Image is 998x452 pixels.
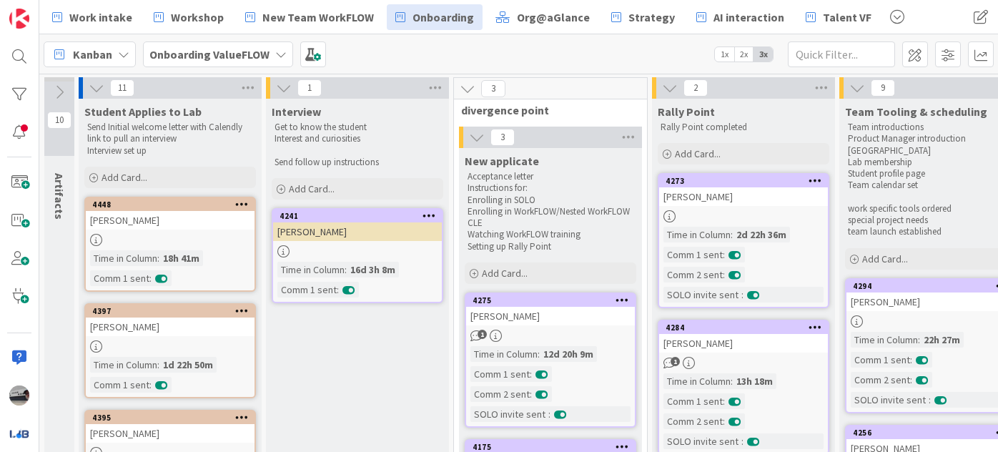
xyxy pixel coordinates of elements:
a: 4397[PERSON_NAME]Time in Column:1d 22h 50mComm 1 sent: [84,303,256,398]
div: [PERSON_NAME] [659,187,828,206]
span: 1x [715,47,734,62]
div: 4273 [666,176,828,186]
div: Comm 1 sent [663,393,723,409]
div: 4284 [659,321,828,334]
div: SOLO invite sent [851,392,929,408]
div: [PERSON_NAME] [466,307,635,325]
span: 2x [734,47,754,62]
div: 4284[PERSON_NAME] [659,321,828,353]
div: Comm 1 sent [90,377,149,393]
div: Time in Column [90,250,157,266]
p: Watching WorkFLOW training [468,229,633,240]
div: 4448[PERSON_NAME] [86,198,255,230]
span: Rally Point [658,104,715,119]
span: 9 [871,79,895,97]
p: Enrolling in WorkFLOW/Nested WorkFLOW CLE [468,206,633,230]
p: Rally Point completed [661,122,826,133]
span: : [723,267,725,282]
div: [PERSON_NAME] [86,424,255,443]
span: : [157,250,159,266]
div: 4395[PERSON_NAME] [86,411,255,443]
span: 3 [481,80,505,97]
span: 11 [110,79,134,97]
span: Org@aGlance [517,9,590,26]
div: 4241 [280,211,442,221]
div: SOLO invite sent [470,406,548,422]
span: : [538,346,540,362]
div: SOLO invite sent [663,433,741,449]
div: Comm 2 sent [470,386,530,402]
input: Quick Filter... [788,41,895,67]
p: Acceptance letter [468,171,633,182]
div: 4275 [473,295,635,305]
b: Onboarding ValueFLOW [149,47,270,62]
img: jB [9,385,29,406]
span: Artifacts [52,173,66,220]
p: Get to know the student [275,122,440,133]
span: : [731,227,733,242]
a: New Team WorkFLOW [237,4,382,30]
div: 12d 20h 9m [540,346,597,362]
div: 13h 18m [733,373,776,389]
div: 4284 [666,323,828,333]
div: 4397 [92,306,255,316]
span: Add Card... [289,182,335,195]
div: Comm 1 sent [277,282,337,298]
span: New applicate [465,154,539,168]
p: Interest and curiosities [275,133,440,144]
span: 1 [297,79,322,97]
div: Comm 1 sent [90,270,149,286]
div: [PERSON_NAME] [86,211,255,230]
p: Setting up Rally Point [468,241,633,252]
a: 4275[PERSON_NAME]Time in Column:12d 20h 9mComm 1 sent:Comm 2 sent:SOLO invite sent: [465,293,636,428]
a: Onboarding [387,4,483,30]
span: : [157,357,159,373]
div: 4395 [92,413,255,423]
span: 2 [683,79,708,97]
span: 1 [671,357,680,366]
span: : [530,386,532,402]
span: 1 [478,330,487,339]
a: Org@aGlance [487,4,598,30]
span: : [929,392,931,408]
span: 10 [47,112,71,129]
a: AI interaction [688,4,793,30]
div: 4241 [273,210,442,222]
div: SOLO invite sent [663,287,741,303]
div: 4397[PERSON_NAME] [86,305,255,336]
p: Enrolling in SOLO [468,195,633,206]
span: : [731,373,733,389]
div: 16d 3h 8m [347,262,399,277]
span: : [910,352,912,368]
div: 4395 [86,411,255,424]
span: : [345,262,347,277]
div: 22h 27m [920,332,964,348]
div: 18h 41m [159,250,203,266]
div: Time in Column [277,262,345,277]
span: : [723,247,725,262]
div: 4275 [466,294,635,307]
div: 4273 [659,175,828,187]
div: 4448 [86,198,255,211]
div: 2d 22h 36m [733,227,790,242]
span: Work intake [69,9,132,26]
span: : [723,413,725,429]
div: Comm 1 sent [470,366,530,382]
div: [PERSON_NAME] [273,222,442,241]
span: : [548,406,550,422]
span: : [723,393,725,409]
span: AI interaction [713,9,784,26]
div: 4273[PERSON_NAME] [659,175,828,206]
span: Interview [272,104,321,119]
span: Strategy [628,9,675,26]
div: 4275[PERSON_NAME] [466,294,635,325]
span: Workshop [171,9,224,26]
div: 4397 [86,305,255,318]
span: Add Card... [862,252,908,265]
span: 3 [490,129,515,146]
div: Comm 1 sent [851,352,910,368]
span: : [530,366,532,382]
span: Talent VF [823,9,871,26]
div: Time in Column [663,227,731,242]
p: Send Initial welcome letter with Calendly link to pull an interview [87,122,253,145]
